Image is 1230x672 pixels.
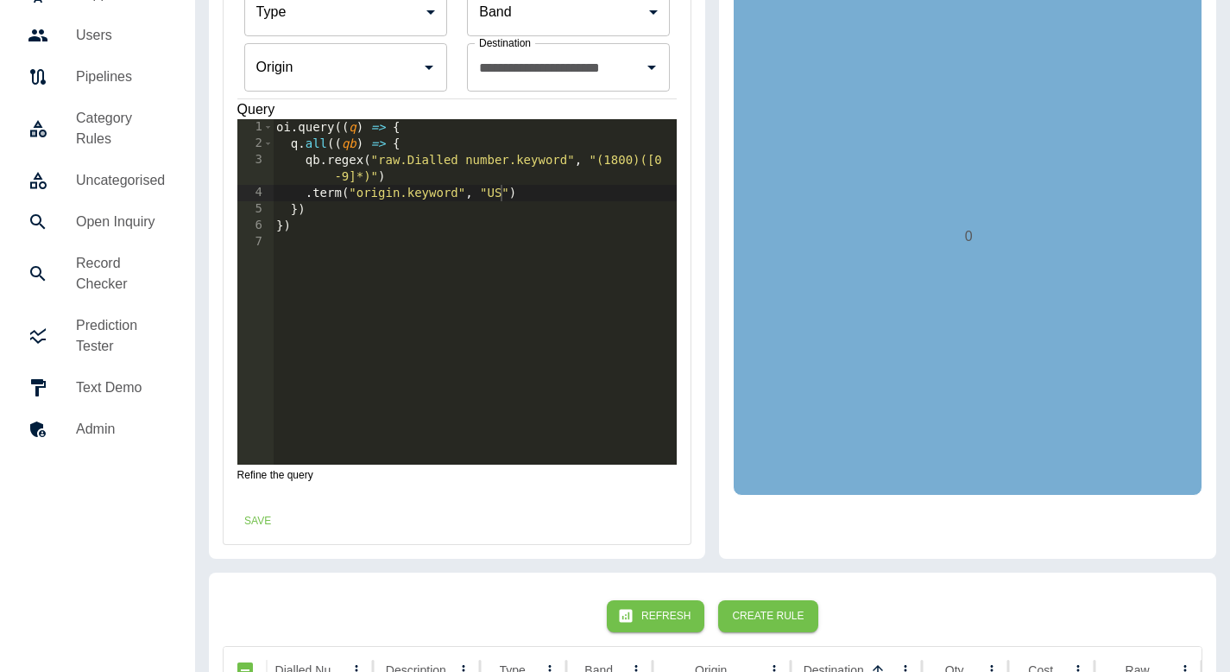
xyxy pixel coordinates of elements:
h5: Open Inquiry [76,212,167,232]
a: Uncategorised [14,160,181,201]
span: Toggle code folding, rows 1 through 6 [263,119,273,136]
a: Users [14,15,181,56]
div: 3 [237,152,274,185]
div: 5 [237,201,274,218]
h5: Category Rules [76,108,167,149]
h5: Prediction Tester [76,315,167,357]
div: 1 [237,119,274,136]
a: Pipelines [14,56,181,98]
button: Open [640,55,664,79]
button: Refresh [607,600,704,632]
div: 2 [237,136,274,152]
h5: Record Checker [76,253,167,295]
a: Admin [14,409,181,450]
legend: Query [237,99,275,119]
button: Save [230,505,286,537]
p: Refine the query [237,467,678,485]
a: Prediction Tester [14,305,181,367]
p: 0 [963,226,973,247]
button: Create Rule [718,600,817,632]
h5: Admin [76,419,167,440]
span: Toggle code folding, rows 2 through 5 [263,136,273,152]
a: Open Inquiry [14,201,181,243]
a: Record Checker [14,243,181,305]
h5: Text Demo [76,377,167,398]
button: Open [417,55,441,79]
h5: Users [76,25,167,46]
h5: Uncategorised [76,170,167,191]
label: Destination [479,35,531,50]
div: 7 [237,234,274,250]
h5: Pipelines [76,67,167,87]
div: 4 [237,185,274,201]
div: 6 [237,218,274,234]
a: Text Demo [14,367,181,409]
a: Category Rules [14,98,181,160]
